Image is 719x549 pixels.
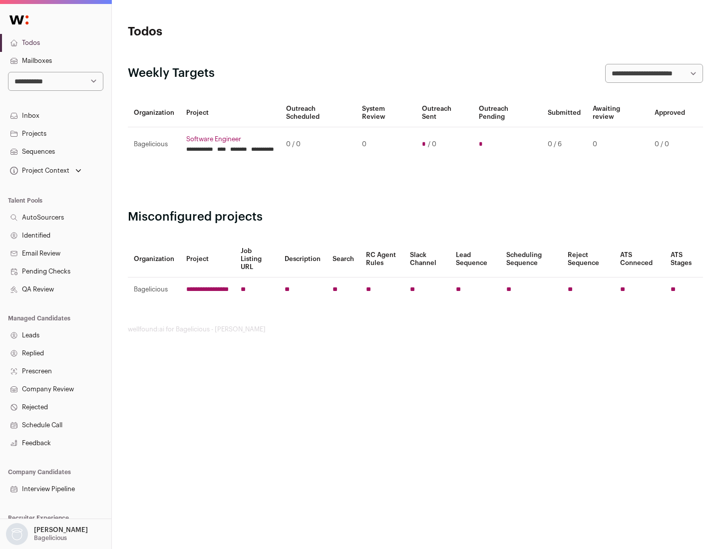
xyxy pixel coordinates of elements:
button: Open dropdown [8,164,83,178]
th: System Review [356,99,415,127]
th: Lead Sequence [450,241,500,277]
th: Project [180,99,280,127]
th: Job Listing URL [235,241,279,277]
th: ATS Conneced [614,241,664,277]
th: RC Agent Rules [360,241,403,277]
td: 0 [356,127,415,162]
th: Organization [128,99,180,127]
footer: wellfound:ai for Bagelicious - [PERSON_NAME] [128,325,703,333]
h1: Todos [128,24,320,40]
th: Outreach Sent [416,99,473,127]
th: Organization [128,241,180,277]
p: [PERSON_NAME] [34,526,88,534]
th: Search [327,241,360,277]
td: Bagelicious [128,127,180,162]
td: 0 / 0 [649,127,691,162]
td: Bagelicious [128,277,180,302]
h2: Weekly Targets [128,65,215,81]
h2: Misconfigured projects [128,209,703,225]
th: Slack Channel [404,241,450,277]
th: Approved [649,99,691,127]
th: Description [279,241,327,277]
td: 0 / 0 [280,127,356,162]
th: Reject Sequence [562,241,615,277]
th: ATS Stages [665,241,703,277]
td: 0 / 6 [542,127,587,162]
th: Project [180,241,235,277]
img: Wellfound [4,10,34,30]
th: Outreach Pending [473,99,541,127]
div: Project Context [8,167,69,175]
th: Awaiting review [587,99,649,127]
p: Bagelicious [34,534,67,542]
button: Open dropdown [4,523,90,545]
th: Outreach Scheduled [280,99,356,127]
th: Scheduling Sequence [500,241,562,277]
td: 0 [587,127,649,162]
span: / 0 [428,140,436,148]
th: Submitted [542,99,587,127]
a: Software Engineer [186,135,274,143]
img: nopic.png [6,523,28,545]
